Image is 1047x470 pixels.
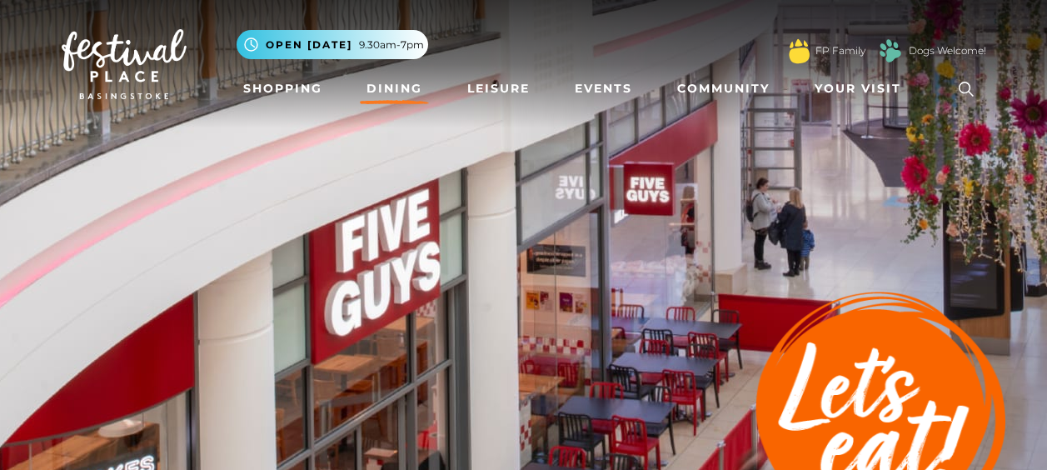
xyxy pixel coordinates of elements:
button: Open [DATE] 9.30am-7pm [237,30,428,59]
a: Your Visit [808,73,916,104]
a: Dining [360,73,429,104]
span: Your Visit [815,80,901,97]
a: FP Family [815,43,865,58]
a: Community [671,73,776,104]
a: Leisure [461,73,536,104]
img: Festival Place Logo [62,29,187,99]
span: 9.30am-7pm [359,37,424,52]
span: Open [DATE] [266,37,352,52]
a: Events [568,73,639,104]
a: Shopping [237,73,329,104]
a: Dogs Welcome! [909,43,986,58]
